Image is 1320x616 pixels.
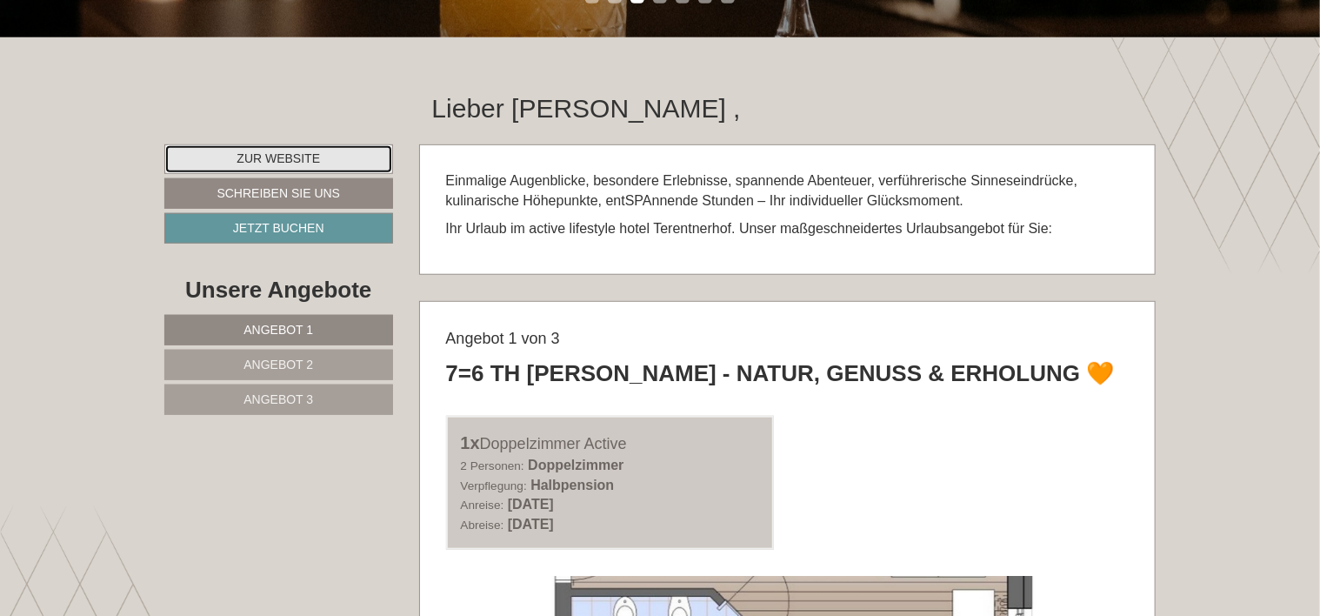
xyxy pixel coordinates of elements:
[432,94,741,123] h1: Lieber [PERSON_NAME] ,
[461,431,760,456] div: Doppelzimmer Active
[446,171,1130,211] p: Einmalige Augenblicke, besondere Erlebnisse, spannende Abenteuer, verführerische Sinneseindrücke,...
[461,499,504,512] small: Anreise:
[164,144,393,174] a: Zur Website
[446,358,1115,390] div: 7=6 TH [PERSON_NAME] - Natur, Genuss & Erholung 🧡
[446,330,560,347] span: Angebot 1 von 3
[446,219,1130,239] p: Ihr Urlaub im active lifestyle hotel Terentnerhof. Unser maßgeschneidertes Urlaubsangebot für Sie:
[164,274,393,306] div: Unsere Angebote
[528,458,623,472] b: Doppelzimmer
[461,433,480,452] b: 1x
[461,519,504,532] small: Abreise:
[530,478,614,492] b: Halbpension
[461,459,524,472] small: 2 Personen:
[164,213,393,244] a: Jetzt buchen
[243,323,313,337] span: Angebot 1
[508,497,554,512] b: [DATE]
[508,517,554,532] b: [DATE]
[243,392,313,406] span: Angebot 3
[243,358,313,372] span: Angebot 2
[461,479,527,492] small: Verpflegung:
[164,178,393,209] a: Schreiben Sie uns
